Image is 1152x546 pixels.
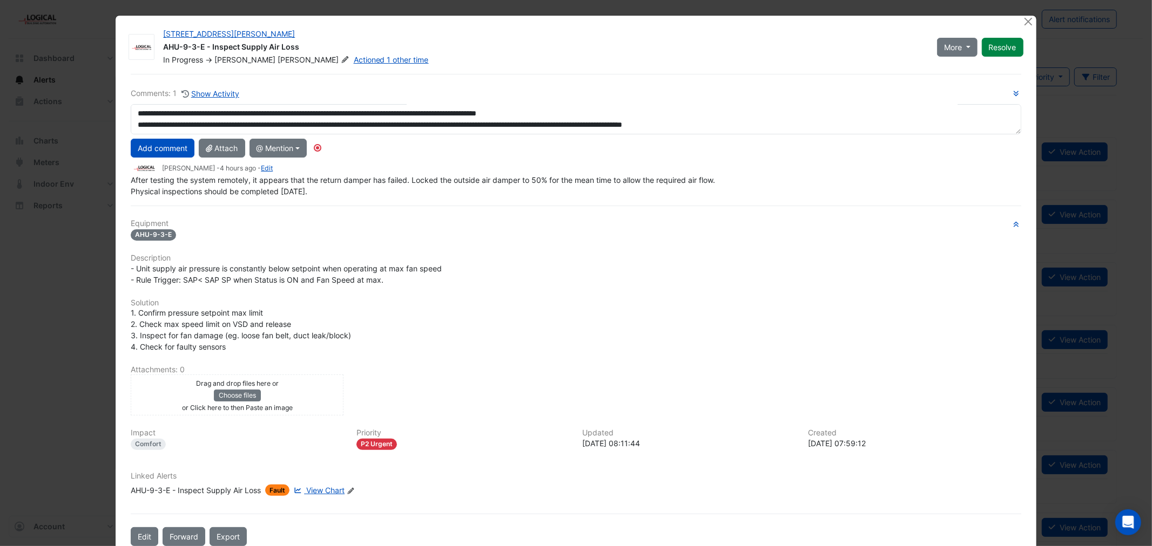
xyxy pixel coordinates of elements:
div: AHU-9-3-E - Inspect Supply Air Loss [163,42,924,54]
span: [PERSON_NAME] [278,54,351,65]
button: More [937,38,978,57]
span: -> [205,55,212,64]
button: Resolve [982,38,1023,57]
a: Actioned 1 other time [354,55,429,64]
fa-icon: Edit Linked Alerts [347,487,355,495]
h6: Attachments: 0 [131,365,1021,374]
button: Attach [199,139,245,158]
small: [PERSON_NAME] - - [162,163,273,173]
button: Choose files [214,390,261,401]
a: View Chart [292,484,345,496]
a: [STREET_ADDRESS][PERSON_NAME] [163,29,295,38]
span: More [944,42,962,53]
span: 1. Confirm pressure setpoint max limit 2. Check max speed limit on VSD and release 3. Inspect for... [131,308,351,351]
img: Logical Building Automation [131,162,158,174]
h6: Created [809,428,1021,438]
span: 2025-08-13 08:11:44 [220,164,256,172]
a: Edit [261,164,273,172]
button: Close [1023,16,1034,27]
div: AHU-9-3-E - Inspect Supply Air Loss [131,484,261,496]
span: AHU-9-3-E [131,229,176,241]
img: Logical Building Automation [129,42,154,53]
h6: Description [131,254,1021,263]
div: [DATE] 07:59:12 [809,438,1021,449]
div: [DATE] 08:11:44 [582,438,795,449]
small: or Click here to then Paste an image [182,404,293,412]
h6: Equipment [131,219,1021,228]
h6: Linked Alerts [131,472,1021,481]
h6: Updated [582,428,795,438]
small: Drag and drop files here or [196,379,279,387]
h6: Solution [131,298,1021,308]
button: Forward [163,527,205,546]
div: Tooltip anchor [313,143,322,153]
h6: Priority [356,428,569,438]
h6: Impact [131,428,343,438]
div: Open Intercom Messenger [1115,509,1141,535]
button: @ Mention [250,139,307,158]
a: Export [210,527,247,546]
span: In Progress [163,55,203,64]
button: Add comment [131,139,194,158]
button: Show Activity [181,87,240,100]
span: View Chart [306,486,345,495]
span: After testing the system remotely, it appears that the return damper has failed. Locked the outsi... [131,175,717,196]
div: P2 Urgent [356,439,397,450]
div: Comments: 1 [131,87,240,100]
span: [PERSON_NAME] [214,55,275,64]
span: - Unit supply air pressure is constantly below setpoint when operating at max fan speed - Rule Tr... [131,264,442,284]
div: Comfort [131,439,166,450]
button: Edit [131,527,158,546]
span: Fault [265,484,289,496]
